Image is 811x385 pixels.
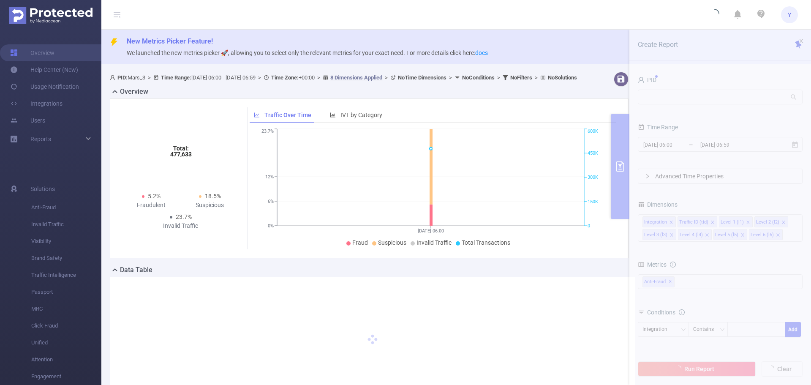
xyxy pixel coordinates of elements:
[31,317,101,334] span: Click Fraud
[315,74,323,81] span: >
[30,180,55,197] span: Solutions
[30,136,51,142] span: Reports
[9,7,93,24] img: Protected Media
[475,49,488,56] a: docs
[31,216,101,233] span: Invalid Traffic
[151,221,210,230] div: Invalid Traffic
[122,201,181,210] div: Fraudulent
[268,223,274,229] tspan: 0%
[148,193,161,199] span: 5.2%
[588,129,598,134] tspan: 600K
[254,112,260,118] i: icon: line-chart
[181,201,239,210] div: Suspicious
[416,239,452,246] span: Invalid Traffic
[271,74,299,81] b: Time Zone:
[709,9,719,21] i: icon: loading
[10,44,54,61] a: Overview
[788,6,791,23] span: Y
[340,112,382,118] span: IVT by Category
[31,284,101,300] span: Passport
[31,233,101,250] span: Visibility
[588,223,590,229] tspan: 0
[117,74,128,81] b: PID:
[330,112,336,118] i: icon: bar-chart
[256,74,264,81] span: >
[798,38,804,44] i: icon: close
[418,228,444,234] tspan: [DATE] 06:00
[31,368,101,385] span: Engagement
[145,74,153,81] span: >
[205,193,221,199] span: 18.5%
[30,131,51,147] a: Reports
[173,145,188,152] tspan: Total:
[382,74,390,81] span: >
[398,74,446,81] b: No Time Dimensions
[127,49,488,56] span: We launched the new metrics picker 🚀, allowing you to select only the relevant metrics for your e...
[330,74,382,81] u: 8 Dimensions Applied
[264,112,311,118] span: Traffic Over Time
[462,74,495,81] b: No Conditions
[446,74,454,81] span: >
[176,213,192,220] span: 23.7%
[10,78,79,95] a: Usage Notification
[10,61,78,78] a: Help Center (New)
[352,239,368,246] span: Fraud
[110,74,577,81] span: Mars_3 [DATE] 06:00 - [DATE] 06:59 +00:00
[261,129,274,134] tspan: 23.7%
[31,267,101,284] span: Traffic Intelligence
[588,175,598,180] tspan: 300K
[127,37,213,45] span: New Metrics Picker Feature!
[10,112,45,129] a: Users
[161,74,191,81] b: Time Range:
[120,87,148,97] h2: Overview
[378,239,406,246] span: Suspicious
[31,334,101,351] span: Unified
[588,150,598,156] tspan: 450K
[31,351,101,368] span: Attention
[265,174,274,180] tspan: 12%
[495,74,503,81] span: >
[31,300,101,317] span: MRC
[588,199,598,205] tspan: 150K
[110,38,118,46] i: icon: thunderbolt
[548,74,577,81] b: No Solutions
[120,265,152,275] h2: Data Table
[462,239,510,246] span: Total Transactions
[31,199,101,216] span: Anti-Fraud
[170,151,191,158] tspan: 477,633
[31,250,101,267] span: Brand Safety
[110,75,117,80] i: icon: user
[268,199,274,204] tspan: 6%
[510,74,532,81] b: No Filters
[798,36,804,46] button: icon: close
[10,95,63,112] a: Integrations
[532,74,540,81] span: >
